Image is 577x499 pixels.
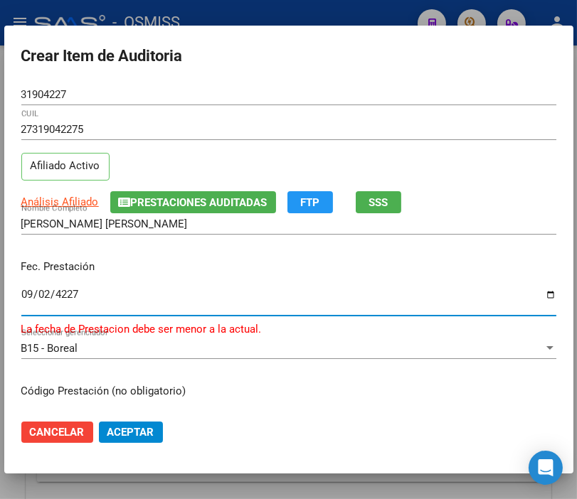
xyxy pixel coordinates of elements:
span: Análisis Afiliado [21,195,99,208]
p: Código Prestación (no obligatorio) [21,383,556,399]
span: SSS [369,196,388,209]
div: Open Intercom Messenger [529,451,563,485]
button: Prestaciones Auditadas [110,191,276,213]
span: Aceptar [107,426,154,439]
span: Cancelar [30,426,85,439]
p: Afiliado Activo [21,153,110,181]
p: Fec. Prestación [21,259,556,275]
button: FTP [287,191,333,213]
p: La fecha de Prestacion debe ser menor a la actual. [21,321,556,338]
span: B15 - Boreal [21,342,78,355]
span: FTP [300,196,319,209]
h2: Crear Item de Auditoria [21,43,556,70]
button: Cancelar [21,422,93,443]
span: Prestaciones Auditadas [131,196,268,209]
button: Aceptar [99,422,163,443]
button: SSS [356,191,401,213]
